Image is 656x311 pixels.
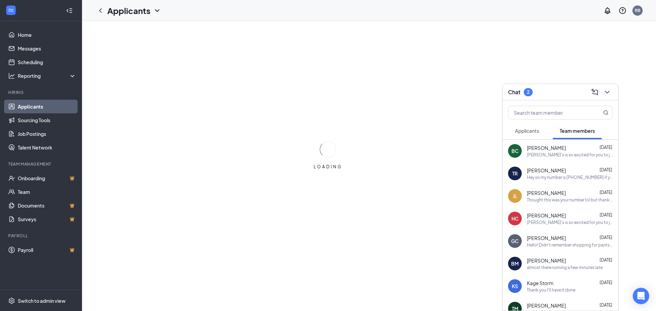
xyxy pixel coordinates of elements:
[18,141,76,154] a: Talent Network
[511,260,519,267] div: BM
[589,87,600,98] button: ComposeMessage
[527,257,566,264] span: [PERSON_NAME]
[8,297,15,304] svg: Settings
[18,212,76,226] a: SurveysCrown
[527,235,566,241] span: [PERSON_NAME]
[107,5,150,16] h1: Applicants
[618,6,627,15] svg: QuestionInfo
[600,212,612,217] span: [DATE]
[600,145,612,150] span: [DATE]
[527,302,566,309] span: [PERSON_NAME]
[527,167,566,174] span: [PERSON_NAME]
[18,72,77,79] div: Reporting
[527,197,613,203] div: Thought this was your number lol but thank you [PERSON_NAME]
[527,212,566,219] span: [PERSON_NAME]
[512,283,518,289] div: KS
[18,185,76,199] a: Team
[600,190,612,195] span: [DATE]
[591,88,599,96] svg: ComposeMessage
[153,6,161,15] svg: ChevronDown
[527,144,566,151] span: [PERSON_NAME]
[18,42,76,55] a: Messages
[527,220,613,225] div: [PERSON_NAME]'s is so excited for you to join our team! Do you know anyone else who might be inte...
[603,6,612,15] svg: Notifications
[527,280,553,286] span: Kage Storm
[8,72,15,79] svg: Analysis
[18,113,76,127] a: Sourcing Tools
[600,235,612,240] span: [DATE]
[18,127,76,141] a: Job Postings
[18,171,76,185] a: OnboardingCrown
[527,89,530,95] div: 2
[311,164,345,170] div: LOADING
[8,7,14,14] svg: WorkstreamLogo
[18,199,76,212] a: DocumentsCrown
[515,128,539,134] span: Applicants
[8,161,75,167] div: Team Management
[18,55,76,69] a: Scheduling
[633,288,649,304] div: Open Intercom Messenger
[527,152,613,158] div: [PERSON_NAME]'s is so excited for you to join our team! Do you know anyone else who might be inte...
[600,257,612,263] span: [DATE]
[511,238,519,244] div: GC
[602,87,613,98] button: ChevronDown
[560,128,595,134] span: Team members
[508,88,520,96] h3: Chat
[96,6,105,15] svg: ChevronLeft
[603,110,609,115] svg: MagnifyingGlass
[18,297,66,304] div: Switch to admin view
[527,189,566,196] span: [PERSON_NAME]
[511,147,519,154] div: BC
[513,193,517,199] div: JL
[18,28,76,42] a: Home
[600,280,612,285] span: [DATE]
[527,242,613,248] div: Hello! Didn't remember shopping for pants being this hard haha... I found denim material.. is it ...
[18,243,76,257] a: PayrollCrown
[527,265,603,270] div: almost there running a few minutes late
[600,302,612,308] span: [DATE]
[600,167,612,172] span: [DATE]
[508,106,589,119] input: Search team member
[603,88,611,96] svg: ChevronDown
[512,170,518,177] div: TR
[18,100,76,113] a: Applicants
[635,8,640,13] div: RB
[8,233,75,239] div: Payroll
[527,174,613,180] div: Hey so my number is [PHONE_NUMBER] if you need anything from me, but [PERSON_NAME] wanted me to r...
[527,287,575,293] div: Thank you I'll have it done
[511,215,519,222] div: HC
[66,7,73,14] svg: Collapse
[8,89,75,95] div: Hiring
